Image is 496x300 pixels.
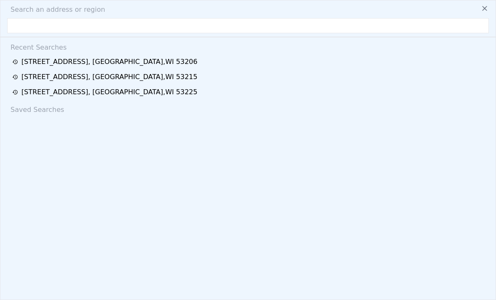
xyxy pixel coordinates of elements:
div: Recent Searches [7,37,489,54]
div: [STREET_ADDRESS] , [GEOGRAPHIC_DATA] , WI 53206 [21,57,198,67]
a: [STREET_ADDRESS], [GEOGRAPHIC_DATA],WI 53215 [12,72,486,82]
div: [STREET_ADDRESS] , [GEOGRAPHIC_DATA] , WI 53225 [21,87,198,97]
a: [STREET_ADDRESS], [GEOGRAPHIC_DATA],WI 53225 [12,87,486,97]
div: [STREET_ADDRESS] , [GEOGRAPHIC_DATA] , WI 53215 [21,72,198,82]
a: [STREET_ADDRESS], [GEOGRAPHIC_DATA],WI 53206 [12,57,486,67]
div: Saved Searches [7,100,489,117]
span: Search an address or region [4,5,105,15]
